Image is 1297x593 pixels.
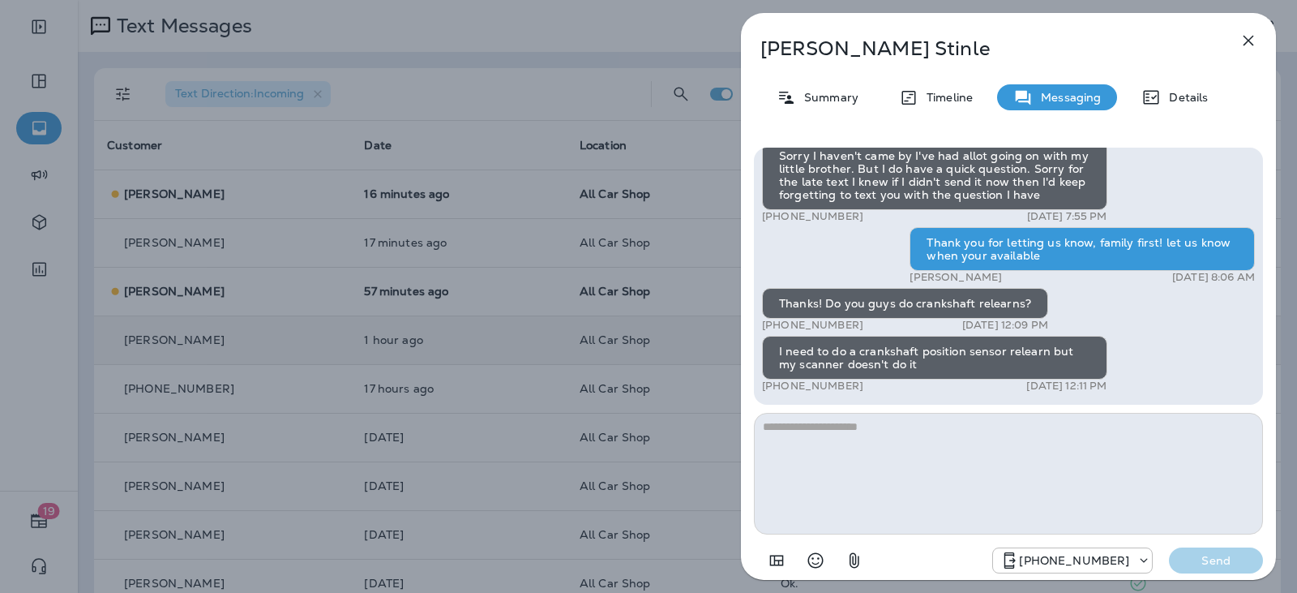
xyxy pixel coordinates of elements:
[762,210,863,223] p: [PHONE_NUMBER]
[1026,380,1107,393] p: [DATE] 12:11 PM
[760,37,1203,60] p: [PERSON_NAME] Stinle
[993,551,1152,570] div: +1 (689) 265-4479
[962,319,1048,332] p: [DATE] 12:09 PM
[918,91,973,104] p: Timeline
[1019,554,1129,567] p: [PHONE_NUMBER]
[762,336,1107,380] div: I need to do a crankshaft position sensor relearn but my scanner doesn't do it
[762,380,863,393] p: [PHONE_NUMBER]
[910,271,1002,284] p: [PERSON_NAME]
[910,227,1255,271] div: Thank you for letting us know, family first! let us know when your available
[762,288,1048,319] div: Thanks! Do you guys do crankshaft relearns?
[1027,210,1107,223] p: [DATE] 7:55 PM
[1033,91,1101,104] p: Messaging
[762,319,863,332] p: [PHONE_NUMBER]
[1161,91,1208,104] p: Details
[760,544,793,577] button: Add in a premade template
[1172,271,1255,284] p: [DATE] 8:06 AM
[796,91,858,104] p: Summary
[762,140,1107,210] div: Sorry I haven't came by I've had allot going on with my little brother. But I do have a quick que...
[799,544,832,577] button: Select an emoji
